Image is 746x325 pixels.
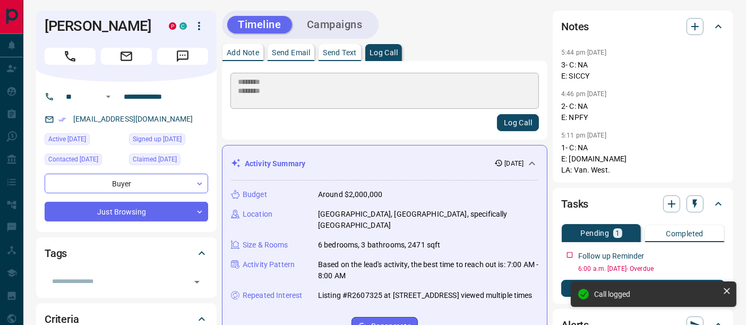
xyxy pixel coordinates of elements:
[497,114,539,131] button: Log Call
[133,134,182,144] span: Signed up [DATE]
[245,158,305,169] p: Activity Summary
[179,22,187,30] div: condos.ca
[561,90,606,98] p: 4:46 pm [DATE]
[243,290,302,301] p: Repeated Interest
[133,154,177,165] span: Claimed [DATE]
[227,16,292,33] button: Timeline
[318,209,538,231] p: [GEOGRAPHIC_DATA], [GEOGRAPHIC_DATA], specifically [GEOGRAPHIC_DATA]
[615,229,620,237] p: 1
[594,290,718,298] div: Call logged
[45,245,67,262] h2: Tags
[102,90,115,103] button: Open
[561,280,725,297] button: New Task
[45,153,124,168] div: Fri Oct 10 2025
[578,251,644,262] p: Follow up Reminder
[561,49,606,56] p: 5:44 pm [DATE]
[561,101,725,123] p: 2- C: NA E: NPFY
[45,18,153,35] h1: [PERSON_NAME]
[318,259,538,281] p: Based on the lead's activity, the best time to reach out is: 7:00 AM - 8:00 AM
[45,133,124,148] div: Mon Oct 06 2025
[318,189,382,200] p: Around $2,000,000
[48,154,98,165] span: Contacted [DATE]
[323,49,357,56] p: Send Text
[73,115,193,123] a: [EMAIL_ADDRESS][DOMAIN_NAME]
[318,290,533,301] p: Listing #R2607325 at [STREET_ADDRESS] viewed multiple times
[190,275,204,289] button: Open
[243,189,267,200] p: Budget
[581,229,610,237] p: Pending
[561,132,606,139] p: 5:11 pm [DATE]
[296,16,373,33] button: Campaigns
[169,22,176,30] div: property.ca
[48,134,86,144] span: Active [DATE]
[318,240,440,251] p: 6 bedrooms, 3 bathrooms, 2471 sqft
[157,48,208,65] span: Message
[45,48,96,65] span: Call
[45,174,208,193] div: Buyer
[561,142,725,176] p: 1- C: NA E: [DOMAIN_NAME] LA: Van. West.
[561,191,725,217] div: Tasks
[45,202,208,221] div: Just Browsing
[561,14,725,39] div: Notes
[561,59,725,82] p: 3- C: NA E: SICCY
[231,154,538,174] div: Activity Summary[DATE]
[561,195,588,212] h2: Tasks
[243,240,288,251] p: Size & Rooms
[45,241,208,266] div: Tags
[243,259,295,270] p: Activity Pattern
[227,49,259,56] p: Add Note
[58,116,66,123] svg: Email Verified
[370,49,398,56] p: Log Call
[243,209,272,220] p: Location
[666,230,704,237] p: Completed
[129,133,208,148] div: Mon Oct 06 2025
[129,153,208,168] div: Mon Oct 06 2025
[272,49,310,56] p: Send Email
[561,18,589,35] h2: Notes
[505,159,524,168] p: [DATE]
[101,48,152,65] span: Email
[578,264,725,273] p: 6:00 a.m. [DATE] - Overdue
